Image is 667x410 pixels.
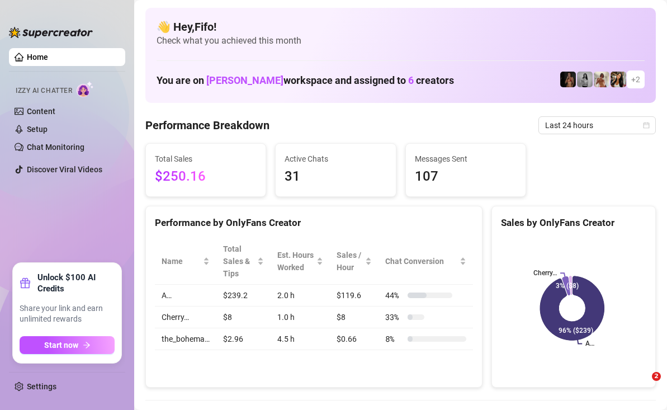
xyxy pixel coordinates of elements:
[379,238,473,285] th: Chat Conversion
[415,153,517,165] span: Messages Sent
[27,382,56,391] a: Settings
[586,340,595,348] text: A…
[216,238,271,285] th: Total Sales & Tips
[415,166,517,187] span: 107
[271,307,330,328] td: 1.0 h
[533,270,557,277] text: Cherry…
[643,122,650,129] span: calendar
[285,153,386,165] span: Active Chats
[330,285,379,307] td: $119.6
[9,27,93,38] img: logo-BBDzfeDw.svg
[545,117,649,134] span: Last 24 hours
[501,215,646,230] div: Sales by OnlyFans Creator
[206,74,283,86] span: [PERSON_NAME]
[652,372,661,381] span: 2
[577,72,593,87] img: A
[155,153,257,165] span: Total Sales
[385,333,403,345] span: 8 %
[560,72,576,87] img: the_bohema
[155,215,473,230] div: Performance by OnlyFans Creator
[385,289,403,301] span: 44 %
[157,35,645,47] span: Check what you achieved this month
[44,341,78,350] span: Start now
[216,328,271,350] td: $2.96
[629,372,656,399] iframe: Intercom live chat
[271,285,330,307] td: 2.0 h
[145,117,269,133] h4: Performance Breakdown
[157,19,645,35] h4: 👋 Hey, Fifo !
[631,73,640,86] span: + 2
[330,328,379,350] td: $0.66
[330,307,379,328] td: $8
[27,125,48,134] a: Setup
[155,166,257,187] span: $250.16
[594,72,609,87] img: Green
[155,328,216,350] td: the_bohema…
[337,249,363,274] span: Sales / Hour
[277,249,314,274] div: Est. Hours Worked
[27,53,48,62] a: Home
[16,86,72,96] span: Izzy AI Chatter
[271,328,330,350] td: 4.5 h
[20,336,115,354] button: Start nowarrow-right
[27,143,84,152] a: Chat Monitoring
[27,165,102,174] a: Discover Viral Videos
[155,285,216,307] td: A…
[385,255,457,267] span: Chat Conversion
[77,81,94,97] img: AI Chatter
[385,311,403,323] span: 33 %
[27,107,55,116] a: Content
[216,307,271,328] td: $8
[216,285,271,307] td: $239.2
[162,255,201,267] span: Name
[611,72,626,87] img: AdelDahan
[20,277,31,289] span: gift
[20,303,115,325] span: Share your link and earn unlimited rewards
[157,74,454,87] h1: You are on workspace and assigned to creators
[83,341,91,349] span: arrow-right
[285,166,386,187] span: 31
[155,307,216,328] td: Cherry…
[223,243,255,280] span: Total Sales & Tips
[330,238,379,285] th: Sales / Hour
[408,74,414,86] span: 6
[155,238,216,285] th: Name
[37,272,115,294] strong: Unlock $100 AI Credits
